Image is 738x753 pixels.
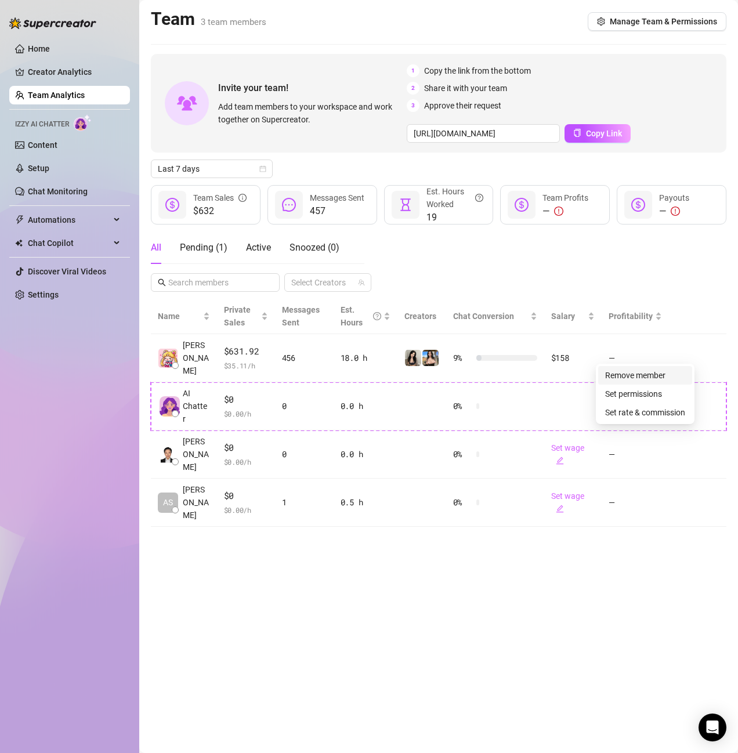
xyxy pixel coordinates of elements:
[424,99,501,112] span: Approve their request
[341,496,390,509] div: 0.5 h
[193,204,247,218] span: $632
[586,129,622,138] span: Copy Link
[407,64,419,77] span: 1
[341,448,390,461] div: 0.0 h
[151,8,266,30] h2: Team
[282,400,327,412] div: 0
[588,12,726,31] button: Manage Team & Permissions
[183,435,210,473] span: [PERSON_NAME]
[74,114,92,131] img: AI Chatter
[671,207,680,216] span: exclamation-circle
[158,349,178,368] img: Louise
[224,305,251,327] span: Private Sales
[542,204,588,218] div: —
[282,496,327,509] div: 1
[158,445,178,464] img: Joyce Ann Vivas
[407,82,419,95] span: 2
[556,457,564,465] span: edit
[556,505,564,513] span: edit
[609,312,653,321] span: Profitability
[699,714,726,741] div: Open Intercom Messenger
[28,164,49,173] a: Setup
[631,198,645,212] span: dollar-circle
[238,191,247,204] span: info-circle
[373,303,381,329] span: question-circle
[310,193,364,202] span: Messages Sent
[224,441,268,455] span: $0
[28,63,121,81] a: Creator Analytics
[246,242,271,253] span: Active
[28,140,57,150] a: Content
[224,408,268,419] span: $ 0.00 /h
[397,299,446,334] th: Creators
[28,234,110,252] span: Chat Copilot
[341,303,381,329] div: Est. Hours
[290,242,339,253] span: Snoozed ( 0 )
[310,204,364,218] span: 457
[201,17,266,27] span: 3 team members
[597,17,605,26] span: setting
[602,430,669,479] td: —
[453,496,472,509] span: 0 %
[151,299,217,334] th: Name
[282,305,320,327] span: Messages Sent
[554,207,563,216] span: exclamation-circle
[259,165,266,172] span: calendar
[158,160,266,178] span: Last 7 days
[224,360,268,371] span: $ 35.11 /h
[28,44,50,53] a: Home
[453,448,472,461] span: 0 %
[9,17,96,29] img: logo-BBDzfeDw.svg
[424,64,531,77] span: Copy the link from the bottom
[183,339,210,377] span: [PERSON_NAME]
[422,350,439,366] img: 𝐀𝐬𝐡𝐥𝐞𝐲
[15,215,24,225] span: thunderbolt
[341,352,390,364] div: 18.0 h
[282,448,327,461] div: 0
[515,198,529,212] span: dollar-circle
[610,17,717,26] span: Manage Team & Permissions
[573,129,581,137] span: copy
[28,290,59,299] a: Settings
[426,211,484,225] span: 19
[453,400,472,412] span: 0 %
[542,193,588,202] span: Team Profits
[183,483,210,522] span: [PERSON_NAME]
[424,82,507,95] span: Share it with your team
[224,345,268,359] span: $631.92
[426,185,484,211] div: Est. Hours Worked
[15,119,69,130] span: Izzy AI Chatter
[341,400,390,412] div: 0.0 h
[224,504,268,516] span: $ 0.00 /h
[282,352,327,364] div: 456
[28,211,110,229] span: Automations
[565,124,631,143] button: Copy Link
[358,279,365,286] span: team
[158,278,166,287] span: search
[453,312,514,321] span: Chat Conversion
[659,204,689,218] div: —
[163,496,173,509] span: AS
[282,198,296,212] span: message
[551,352,595,364] div: $158
[151,241,161,255] div: All
[405,350,421,366] img: Ashley
[475,185,483,211] span: question-circle
[224,456,268,468] span: $ 0.00 /h
[183,387,210,425] span: AI Chatter
[193,191,247,204] div: Team Sales
[659,193,689,202] span: Payouts
[407,99,419,112] span: 3
[602,479,669,527] td: —
[28,90,85,100] a: Team Analytics
[551,443,584,465] a: Set wageedit
[218,81,407,95] span: Invite your team!
[168,276,263,289] input: Search members
[605,389,662,399] a: Set permissions
[605,371,665,380] a: Remove member
[224,393,268,407] span: $0
[28,267,106,276] a: Discover Viral Videos
[453,352,472,364] span: 9 %
[551,312,575,321] span: Salary
[602,334,669,382] td: —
